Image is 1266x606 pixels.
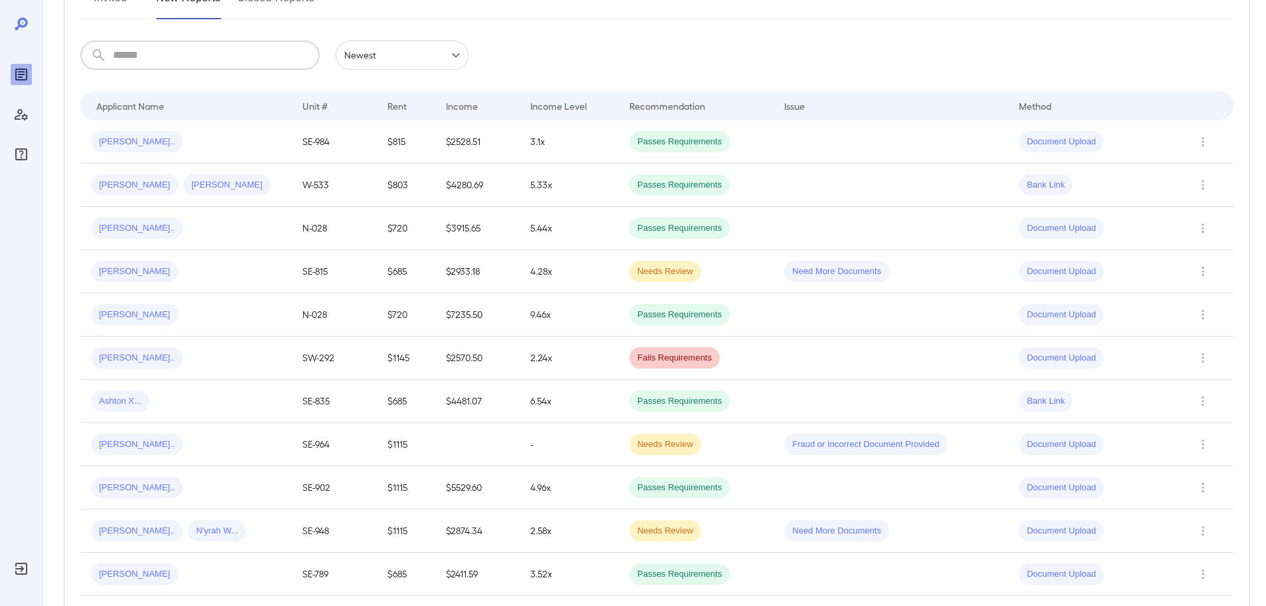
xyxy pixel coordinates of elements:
button: Row Actions [1192,390,1213,412]
span: Ashton X... [91,395,150,408]
td: 2.24x [520,337,619,380]
td: $2933.18 [435,250,520,293]
td: 4.28x [520,250,619,293]
td: $5529.60 [435,466,520,510]
span: [PERSON_NAME].. [91,136,183,148]
span: Passes Requirements [629,179,730,192]
td: N-028 [292,207,376,250]
td: 5.33x [520,164,619,207]
td: $720 [377,293,435,337]
span: [PERSON_NAME] [183,179,270,192]
td: 6.54x [520,380,619,423]
td: $803 [377,164,435,207]
span: [PERSON_NAME].. [91,352,183,365]
div: Income Level [530,98,587,114]
span: [PERSON_NAME] [91,179,178,192]
button: Row Actions [1192,477,1213,498]
td: SE-815 [292,250,376,293]
td: $685 [377,380,435,423]
div: Rent [387,98,409,114]
button: Row Actions [1192,347,1213,369]
td: $815 [377,120,435,164]
td: $1115 [377,510,435,553]
span: N'yrah W... [188,525,246,537]
td: $720 [377,207,435,250]
button: Row Actions [1192,563,1213,585]
span: Bank Link [1019,395,1073,408]
button: Row Actions [1192,218,1213,239]
button: Row Actions [1192,131,1213,152]
div: Method [1019,98,1051,114]
span: Needs Review [629,265,701,278]
td: $685 [377,553,435,596]
td: N-028 [292,293,376,337]
td: W-533 [292,164,376,207]
span: Need More Documents [784,525,889,537]
td: $1115 [377,466,435,510]
td: $1115 [377,423,435,466]
td: 2.58x [520,510,619,553]
button: Row Actions [1192,304,1213,325]
td: SE-948 [292,510,376,553]
span: Document Upload [1019,136,1104,148]
span: Need More Documents [784,265,889,278]
span: [PERSON_NAME].. [91,482,183,494]
td: $2874.34 [435,510,520,553]
td: $1145 [377,337,435,380]
div: Manage Users [11,104,32,125]
div: Income [446,98,478,114]
span: Document Upload [1019,265,1104,278]
span: [PERSON_NAME] [91,309,178,321]
td: 9.46x [520,293,619,337]
td: - [520,423,619,466]
span: [PERSON_NAME].. [91,525,183,537]
td: SE-964 [292,423,376,466]
td: $4481.07 [435,380,520,423]
td: SE-789 [292,553,376,596]
span: Needs Review [629,438,701,451]
div: Applicant Name [96,98,164,114]
button: Row Actions [1192,434,1213,455]
td: 3.1x [520,120,619,164]
span: Passes Requirements [629,309,730,321]
span: [PERSON_NAME].. [91,438,183,451]
button: Row Actions [1192,261,1213,282]
td: 3.52x [520,553,619,596]
td: $2528.51 [435,120,520,164]
span: Needs Review [629,525,701,537]
span: Passes Requirements [629,568,730,581]
td: $3915.65 [435,207,520,250]
span: Passes Requirements [629,482,730,494]
span: Document Upload [1019,568,1104,581]
td: SW-292 [292,337,376,380]
td: $2570.50 [435,337,520,380]
div: Newest [336,41,469,70]
span: Passes Requirements [629,395,730,408]
span: Document Upload [1019,438,1104,451]
span: Passes Requirements [629,222,730,235]
div: Reports [11,64,32,85]
span: Fails Requirements [629,352,720,365]
button: Row Actions [1192,174,1213,196]
span: [PERSON_NAME] [91,265,178,278]
span: Bank Link [1019,179,1073,192]
span: Passes Requirements [629,136,730,148]
span: [PERSON_NAME] [91,568,178,581]
td: 4.96x [520,466,619,510]
span: Document Upload [1019,482,1104,494]
div: Recommendation [629,98,705,114]
td: SE-902 [292,466,376,510]
span: Document Upload [1019,525,1104,537]
span: Document Upload [1019,222,1104,235]
td: 5.44x [520,207,619,250]
td: $2411.59 [435,553,520,596]
button: Row Actions [1192,520,1213,541]
div: FAQ [11,144,32,165]
span: Document Upload [1019,352,1104,365]
td: $7235.50 [435,293,520,337]
td: SE-984 [292,120,376,164]
span: [PERSON_NAME].. [91,222,183,235]
td: $4280.69 [435,164,520,207]
td: SE-835 [292,380,376,423]
span: Document Upload [1019,309,1104,321]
